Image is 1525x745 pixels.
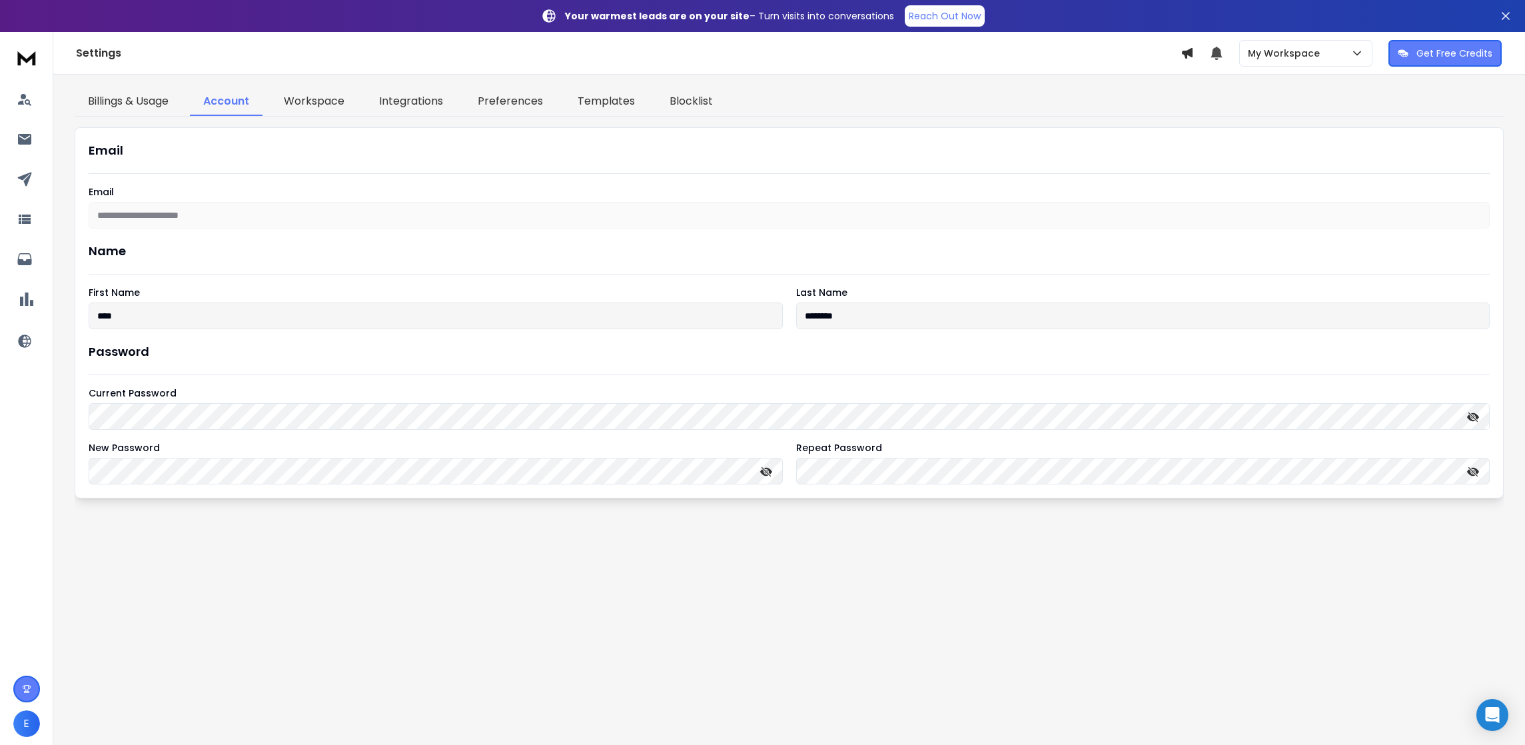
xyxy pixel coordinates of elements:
p: Reach Out Now [909,9,981,23]
a: Billings & Usage [75,88,182,116]
h1: Settings [76,45,1181,61]
a: Preferences [464,88,556,116]
label: Repeat Password [796,443,1490,452]
p: My Workspace [1248,47,1325,60]
button: E [13,710,40,737]
img: logo [13,45,40,70]
h1: Email [89,141,1490,160]
h1: Password [89,343,149,361]
label: Email [89,187,1490,197]
button: Get Free Credits [1388,40,1502,67]
label: First Name [89,288,783,297]
p: Get Free Credits [1416,47,1492,60]
strong: Your warmest leads are on your site [565,9,750,23]
a: Blocklist [656,88,726,116]
a: Reach Out Now [905,5,985,27]
div: Open Intercom Messenger [1476,699,1508,731]
p: – Turn visits into conversations [565,9,894,23]
label: Last Name [796,288,1490,297]
a: Account [190,88,262,116]
h1: Name [89,242,1490,261]
a: Integrations [366,88,456,116]
a: Workspace [270,88,358,116]
a: Templates [564,88,648,116]
label: Current Password [89,388,1490,398]
label: New Password [89,443,783,452]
